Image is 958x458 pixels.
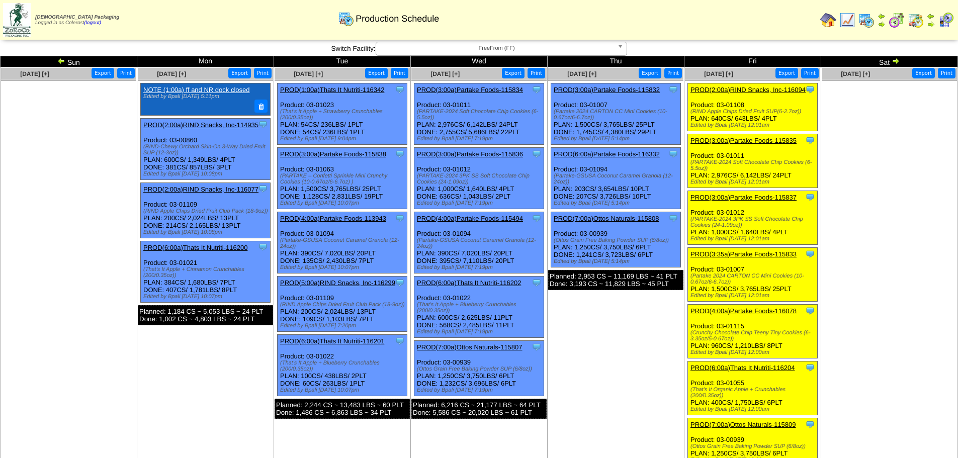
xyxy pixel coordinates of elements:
[414,83,544,145] div: Product: 03-01011 PLAN: 2,976CS / 6,142LBS / 24PLT DONE: 2,755CS / 5,686LBS / 22PLT
[554,86,660,94] a: PROD(3:00a)Partake Foods-115832
[690,273,817,285] div: (Partake 2024 CARTON CC Mini Cookies (10-0.67oz/6-6.7oz))
[141,182,271,238] div: Product: 03-01109 PLAN: 200CS / 2,024LBS / 13PLT DONE: 214CS / 2,165LBS / 13PLT
[927,12,935,20] img: arrowleft.gif
[690,122,817,128] div: Edited by Bpali [DATE] 12:01am
[704,70,733,77] a: [DATE] [+]
[690,387,817,399] div: (That's It Organic Apple + Crunchables (200/0.35oz))
[668,149,678,159] img: Tooltip
[258,184,268,194] img: Tooltip
[690,86,806,94] a: PROD(2:00a)RIND Snacks, Inc-116094
[690,194,797,201] a: PROD(3:00a)Partake Foods-115837
[690,250,797,258] a: PROD(3:35a)Partake Foods-115833
[254,100,268,113] button: Delete Note
[892,57,900,65] img: arrowright.gif
[690,443,817,449] div: (Ottos Grain Free Baking Powder SUP (6/8oz))
[688,361,818,415] div: Product: 03-01055 PLAN: 400CS / 1,750LBS / 6PLT
[430,70,460,77] a: [DATE] [+]
[417,366,544,372] div: (Ottos Grain Free Baking Powder SUP (6/8oz))
[380,42,614,54] span: FreeFrom (FF)
[912,68,935,78] button: Export
[554,258,680,264] div: Edited by Bpali [DATE] 5:14pm
[274,56,411,67] td: Tue
[143,86,249,94] a: NOTE (1:00a) ff and NR dock closed
[391,68,408,78] button: Print
[275,399,410,419] div: Planned: 2,244 CS ~ 13,483 LBS ~ 60 PLT Done: 1,486 CS ~ 6,863 LBS ~ 34 PLT
[280,302,407,308] div: (RIND Apple Chips Dried Fruit Club Pack (18-9oz))
[280,200,407,206] div: Edited by Bpali [DATE] 10:07pm
[690,307,797,315] a: PROD(4:00a)Partake Foods-116078
[938,68,955,78] button: Print
[278,83,407,145] div: Product: 03-01023 PLAN: 54CS / 236LBS / 1PLT DONE: 54CS / 236LBS / 1PLT
[417,86,523,94] a: PROD(3:00a)Partake Foods-115834
[143,208,270,214] div: (RIND Apple Chips Dried Fruit Club Pack (18-9oz))
[280,150,386,158] a: PROD(3:00a)Partake Foods-115838
[690,216,817,228] div: (PARTAKE-2024 3PK SS Soft Chocolate Chip Cookies (24-1.09oz))
[417,264,544,270] div: Edited by Bpali [DATE] 7:19pm
[395,278,405,288] img: Tooltip
[280,337,384,345] a: PROD(6:00a)Thats It Nutriti-116201
[554,150,660,158] a: PROD(6:00a)Partake Foods-116332
[395,149,405,159] img: Tooltip
[294,70,323,77] span: [DATE] [+]
[395,336,405,346] img: Tooltip
[775,68,798,78] button: Export
[554,136,680,142] div: Edited by Bpali [DATE] 5:14pm
[690,179,817,185] div: Edited by Bpali [DATE] 12:01am
[548,56,684,67] td: Thu
[280,109,407,121] div: (That's It Apple + Strawberry Crunchables (200/0.35oz))
[258,119,268,129] img: Tooltip
[280,387,407,393] div: Edited by Bpali [DATE] 10:07pm
[684,56,821,67] td: Fri
[157,70,186,77] a: [DATE] [+]
[878,20,886,28] img: arrowright.gif
[532,342,542,352] img: Tooltip
[668,84,678,95] img: Tooltip
[365,68,388,78] button: Export
[143,294,270,300] div: Edited by Bpali [DATE] 10:07pm
[137,56,274,67] td: Mon
[688,83,818,131] div: Product: 03-01108 PLAN: 640CS / 643LBS / 4PLT
[143,121,258,129] a: PROD(2:00a)RIND Snacks, Inc-114935
[84,20,101,26] a: (logout)
[417,237,544,249] div: (Partake-GSUSA Coconut Caramel Granola (12-24oz))
[551,212,681,267] div: Product: 03-00939 PLAN: 1,250CS / 3,750LBS / 6PLT DONE: 1,241CS / 3,723LBS / 6PLT
[554,215,659,222] a: PROD(7:00a)Ottos Naturals-115808
[502,68,525,78] button: Export
[1,56,137,67] td: Sun
[805,249,815,259] img: Tooltip
[414,341,544,396] div: Product: 03-00939 PLAN: 1,250CS / 3,750LBS / 6PLT DONE: 1,232CS / 3,696LBS / 6PLT
[554,200,680,206] div: Edited by Bpali [DATE] 5:14pm
[805,306,815,316] img: Tooltip
[143,186,258,193] a: PROD(2:00a)RIND Snacks, Inc-116077
[551,83,681,145] div: Product: 03-01007 PLAN: 1,500CS / 3,765LBS / 25PLT DONE: 1,745CS / 4,380LBS / 29PLT
[801,68,819,78] button: Print
[417,136,544,142] div: Edited by Bpali [DATE] 7:19pm
[690,293,817,299] div: Edited by Bpali [DATE] 12:01am
[805,362,815,373] img: Tooltip
[141,241,271,302] div: Product: 03-01021 PLAN: 384CS / 1,680LBS / 7PLT DONE: 407CS / 1,781LBS / 8PLT
[668,213,678,223] img: Tooltip
[690,406,817,412] div: Edited by Bpali [DATE] 12:00am
[395,213,405,223] img: Tooltip
[554,237,680,243] div: (Ottos Grain Free Baking Powder SUP (6/8oz))
[688,248,818,302] div: Product: 03-01007 PLAN: 1,500CS / 3,765LBS / 25PLT
[411,56,548,67] td: Wed
[532,84,542,95] img: Tooltip
[690,109,817,115] div: (RIND Apple Chips Dried Fruit SUP(6-2.7oz))
[280,237,407,249] div: (Partake-GSUSA Coconut Caramel Granola (12-24oz))
[278,277,407,332] div: Product: 03-01109 PLAN: 200CS / 2,024LBS / 13PLT DONE: 109CS / 1,103LBS / 7PLT
[417,109,544,121] div: (PARTAKE-2024 Soft Chocolate Chip Cookies (6-5.5oz))
[20,70,49,77] a: [DATE] [+]
[278,212,407,273] div: Product: 03-01094 PLAN: 390CS / 7,020LBS / 20PLT DONE: 135CS / 2,430LBS / 7PLT
[278,148,407,209] div: Product: 03-01063 PLAN: 1,500CS / 3,765LBS / 25PLT DONE: 1,128CS / 2,831LBS / 19PLT
[664,68,682,78] button: Print
[567,70,596,77] span: [DATE] [+]
[143,244,247,251] a: PROD(6:00a)Thats It Nutriti-116200
[688,134,818,188] div: Product: 03-01011 PLAN: 2,976CS / 6,142LBS / 24PLT
[528,68,545,78] button: Print
[554,109,680,121] div: (Partake 2024 CARTON CC Mini Cookies (10-0.67oz/6-6.7oz))
[280,264,407,270] div: Edited by Bpali [DATE] 10:07pm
